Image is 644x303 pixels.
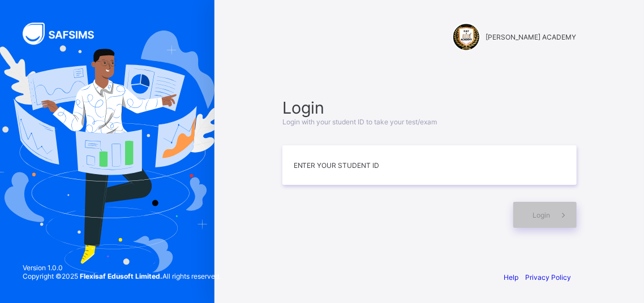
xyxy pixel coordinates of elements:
span: Login [533,211,551,219]
span: [PERSON_NAME] ACADEMY [486,33,577,41]
a: Help [504,273,519,282]
span: Version 1.0.0 [23,263,221,272]
a: Privacy Policy [526,273,572,282]
strong: Flexisaf Edusoft Limited. [80,272,162,280]
span: Copyright © 2025 All rights reserved. [23,272,221,280]
img: SAFSIMS Logo [23,23,108,45]
span: Login with your student ID to take your test/exam [282,118,437,126]
span: Login [282,98,577,118]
